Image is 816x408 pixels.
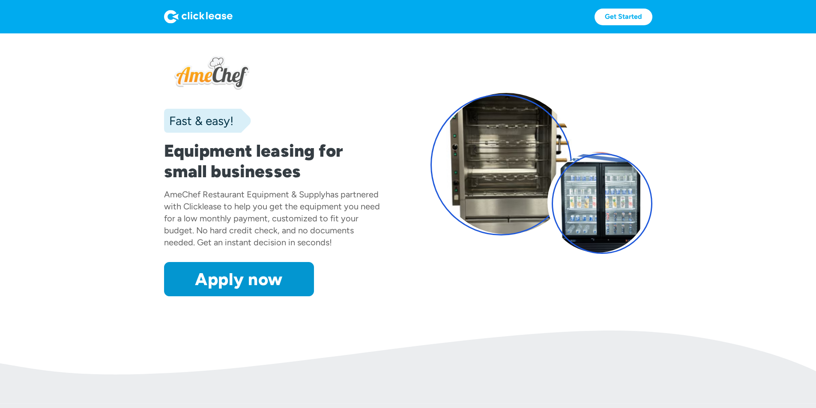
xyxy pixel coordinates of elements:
[164,10,233,24] img: Logo
[595,9,652,25] a: Get Started
[164,189,380,247] div: has partnered with Clicklease to help you get the equipment you need for a low monthly payment, c...
[164,262,314,296] a: Apply now
[164,140,386,182] h1: Equipment leasing for small businesses
[164,112,233,129] div: Fast & easy!
[164,189,326,200] div: AmeChef Restaurant Equipment & Supply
